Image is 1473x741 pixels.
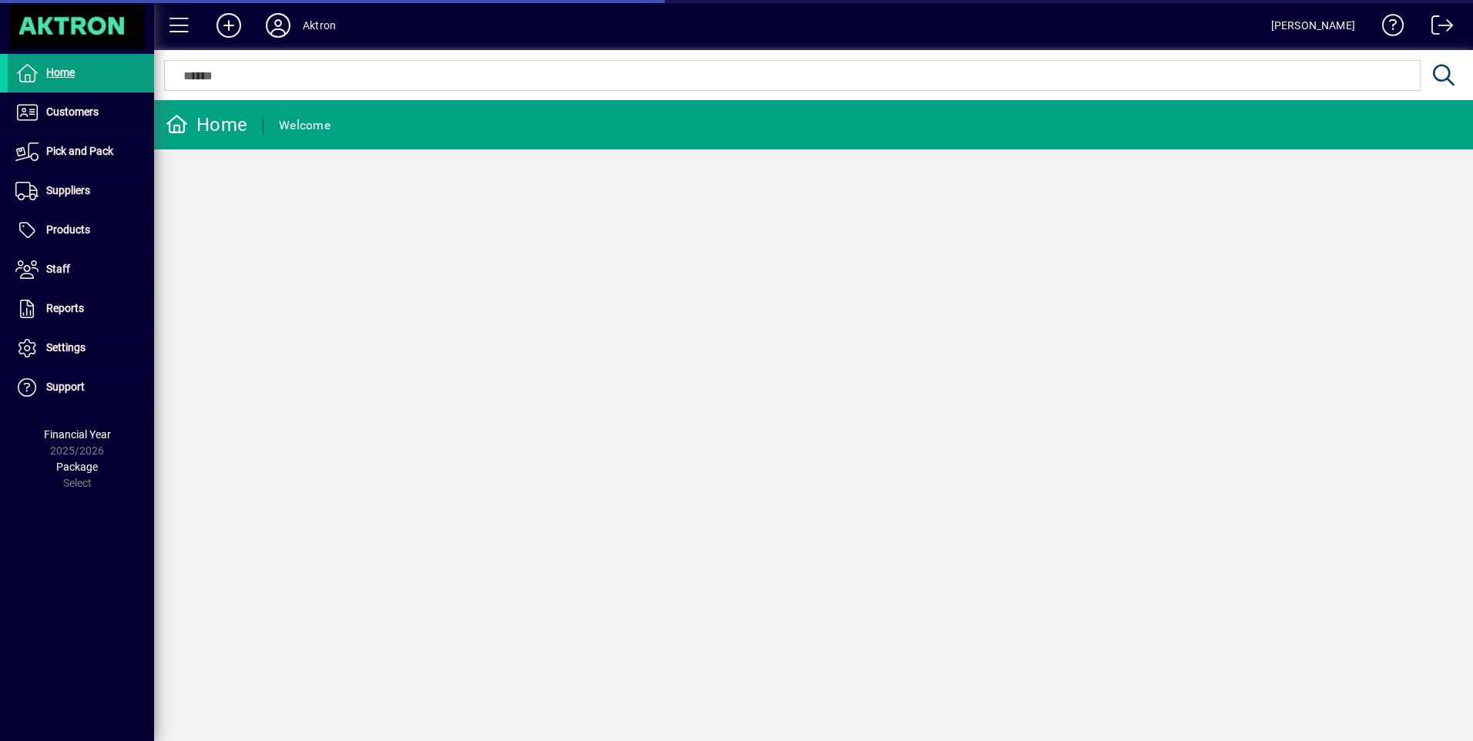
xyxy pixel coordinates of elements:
[46,302,84,314] span: Reports
[166,112,247,137] div: Home
[8,132,154,171] a: Pick and Pack
[46,106,99,118] span: Customers
[46,223,90,236] span: Products
[56,461,98,473] span: Package
[1371,3,1404,53] a: Knowledge Base
[8,329,154,367] a: Settings
[44,428,111,441] span: Financial Year
[8,93,154,132] a: Customers
[46,145,113,157] span: Pick and Pack
[253,12,303,39] button: Profile
[8,211,154,250] a: Products
[8,290,154,328] a: Reports
[46,381,85,393] span: Support
[1420,3,1454,53] a: Logout
[303,13,336,38] div: Aktron
[1271,13,1355,38] div: [PERSON_NAME]
[204,12,253,39] button: Add
[46,341,86,354] span: Settings
[46,263,70,275] span: Staff
[279,113,331,138] div: Welcome
[8,368,154,407] a: Support
[8,172,154,210] a: Suppliers
[46,66,75,79] span: Home
[46,184,90,196] span: Suppliers
[8,250,154,289] a: Staff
